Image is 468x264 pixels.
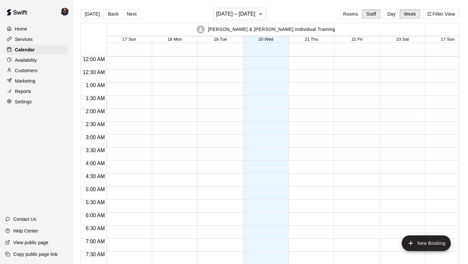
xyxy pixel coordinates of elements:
span: 2:30 AM [84,122,107,127]
span: 1:00 AM [84,83,107,88]
button: 22 Fri [351,37,362,42]
a: Availability [5,55,68,65]
button: [DATE] [81,9,104,19]
p: Marketing [15,78,35,84]
p: Contact Us [13,216,36,222]
a: Calendar [5,45,68,55]
span: 5:00 AM [84,187,107,192]
p: Customers [15,67,37,74]
span: 4:00 AM [84,161,107,166]
span: 12:30 AM [81,70,107,75]
span: 2:00 AM [84,109,107,114]
p: Services [15,36,33,43]
button: Filter View [423,9,459,19]
p: Calendar [15,46,35,53]
button: 17 Sun [441,37,455,42]
span: 6:30 AM [84,226,107,231]
p: Settings [15,99,32,105]
p: Help Center [13,228,38,234]
img: Lauren Acker [61,8,69,16]
div: Lauren Acker [59,5,73,18]
a: Home [5,24,68,34]
a: Marketing [5,76,68,86]
span: 12:00 AM [81,57,107,62]
button: Next [123,9,141,19]
button: 18 Mon [168,37,182,42]
span: 3:30 AM [84,148,107,153]
button: 23 Sat [396,37,409,42]
button: [DATE] – [DATE] [213,8,266,20]
button: add [402,235,451,251]
a: Services [5,34,68,44]
span: 7:00 AM [84,239,107,244]
button: 19 Tue [214,37,227,42]
button: 20 Wed [258,37,273,42]
h6: [DATE] – [DATE] [216,9,255,19]
a: Reports [5,86,68,96]
p: Availability [15,57,37,63]
span: 5:30 AM [84,200,107,205]
p: View public page [13,239,48,246]
p: Copy public page link [13,251,58,257]
a: Customers [5,66,68,75]
p: Home [15,26,27,32]
a: Settings [5,97,68,107]
button: Rooms [339,9,362,19]
span: 7:30 AM [84,252,107,257]
button: Staff [362,9,381,19]
span: 3:00 AM [84,135,107,140]
button: Back [104,9,123,19]
button: Day [383,9,400,19]
span: 1:30 AM [84,96,107,101]
button: Week [400,9,420,19]
span: 6:00 AM [84,213,107,218]
p: Reports [15,88,31,95]
button: 17 Sun [123,37,136,42]
p: [PERSON_NAME] & [PERSON_NAME] Individual Training [208,26,335,33]
span: 4:30 AM [84,174,107,179]
button: 21 Thu [305,37,318,42]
